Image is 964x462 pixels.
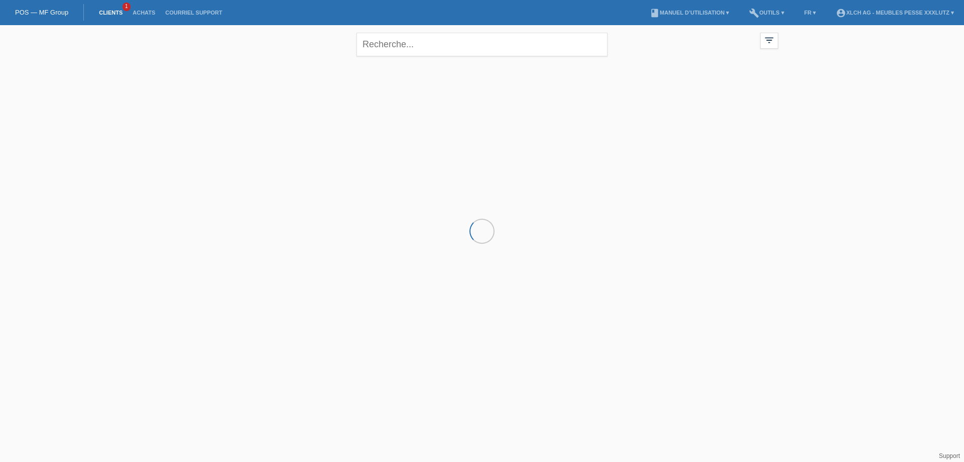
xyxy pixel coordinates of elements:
a: FR ▾ [799,10,821,16]
i: build [749,8,759,18]
a: POS — MF Group [15,9,68,16]
span: 1 [123,3,131,11]
input: Recherche... [356,33,608,56]
a: buildOutils ▾ [744,10,789,16]
a: Support [939,452,960,459]
a: account_circleXLCH AG - Meubles Pesse XXXLutz ▾ [831,10,959,16]
i: filter_list [764,35,775,46]
a: Clients [94,10,128,16]
i: book [650,8,660,18]
a: bookManuel d’utilisation ▾ [645,10,734,16]
i: account_circle [836,8,846,18]
a: Achats [128,10,160,16]
a: Courriel Support [160,10,227,16]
